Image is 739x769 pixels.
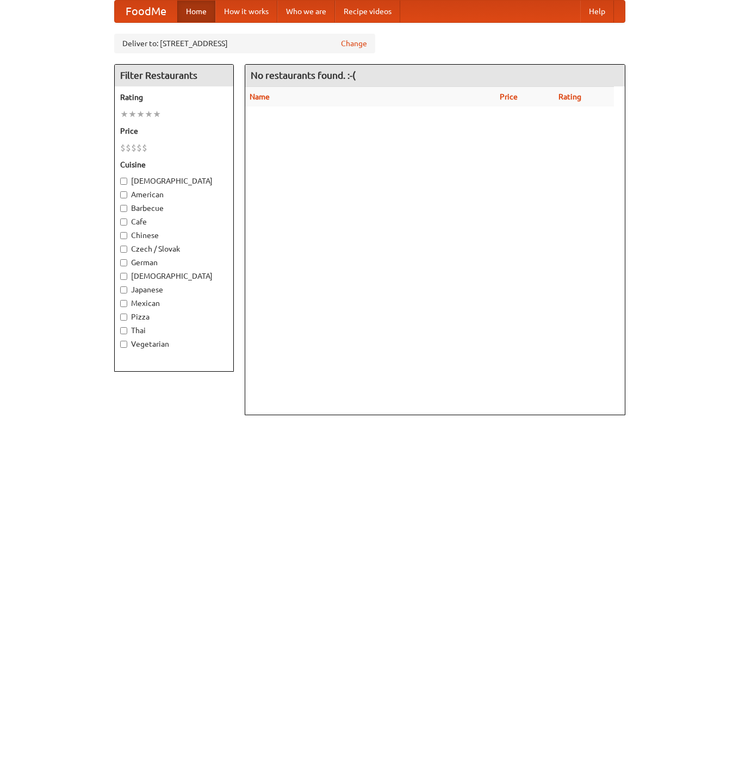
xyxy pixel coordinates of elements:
[120,92,228,103] h5: Rating
[120,273,127,280] input: [DEMOGRAPHIC_DATA]
[120,259,127,266] input: German
[126,142,131,154] li: $
[120,246,127,253] input: Czech / Slovak
[120,300,127,307] input: Mexican
[120,271,228,282] label: [DEMOGRAPHIC_DATA]
[251,70,356,80] ng-pluralize: No restaurants found. :-(
[153,108,161,120] li: ★
[120,218,127,226] input: Cafe
[120,298,228,309] label: Mexican
[120,339,228,349] label: Vegetarian
[120,325,228,336] label: Thai
[114,34,375,53] div: Deliver to: [STREET_ADDRESS]
[500,92,518,101] a: Price
[120,243,228,254] label: Czech / Slovak
[120,108,128,120] li: ★
[250,92,270,101] a: Name
[145,108,153,120] li: ★
[120,284,228,295] label: Japanese
[558,92,581,101] a: Rating
[120,230,228,241] label: Chinese
[120,159,228,170] h5: Cuisine
[215,1,277,22] a: How it works
[120,314,127,321] input: Pizza
[120,327,127,334] input: Thai
[120,341,127,348] input: Vegetarian
[136,108,145,120] li: ★
[120,189,228,200] label: American
[120,257,228,268] label: German
[177,1,215,22] a: Home
[120,142,126,154] li: $
[120,126,228,136] h5: Price
[580,1,614,22] a: Help
[120,232,127,239] input: Chinese
[341,38,367,49] a: Change
[120,176,228,186] label: [DEMOGRAPHIC_DATA]
[128,108,136,120] li: ★
[277,1,335,22] a: Who we are
[120,286,127,293] input: Japanese
[120,203,228,214] label: Barbecue
[115,65,233,86] h4: Filter Restaurants
[136,142,142,154] li: $
[335,1,400,22] a: Recipe videos
[120,178,127,185] input: [DEMOGRAPHIC_DATA]
[120,216,228,227] label: Cafe
[120,191,127,198] input: American
[120,311,228,322] label: Pizza
[120,205,127,212] input: Barbecue
[131,142,136,154] li: $
[115,1,177,22] a: FoodMe
[142,142,147,154] li: $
